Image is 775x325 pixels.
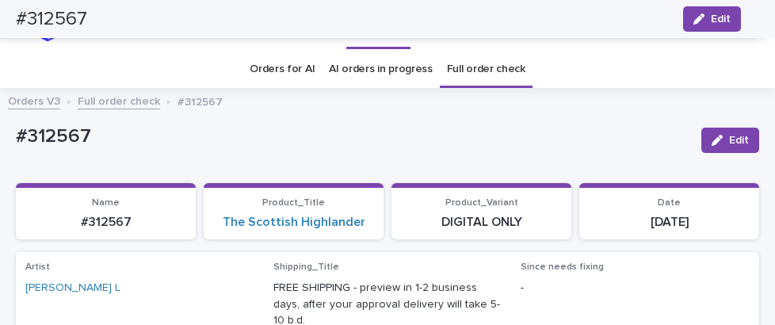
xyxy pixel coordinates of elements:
[729,135,749,146] span: Edit
[589,215,750,230] p: [DATE]
[25,280,120,296] a: [PERSON_NAME] L
[445,198,518,208] span: Product_Variant
[701,128,759,153] button: Edit
[8,91,60,109] a: Orders V3
[262,198,325,208] span: Product_Title
[658,198,681,208] span: Date
[521,280,750,296] p: -
[401,215,562,230] p: DIGITAL ONLY
[329,51,433,88] a: AI orders in progress
[16,125,689,148] p: #312567
[223,215,365,230] a: The Scottish Highlander
[273,262,339,272] span: Shipping_Title
[178,92,223,109] p: #312567
[78,91,160,109] a: Full order check
[92,198,120,208] span: Name
[250,51,315,88] a: Orders for AI
[521,262,604,272] span: Since needs fixing
[25,215,186,230] p: #312567
[447,51,525,88] a: Full order check
[25,262,50,272] span: Artist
